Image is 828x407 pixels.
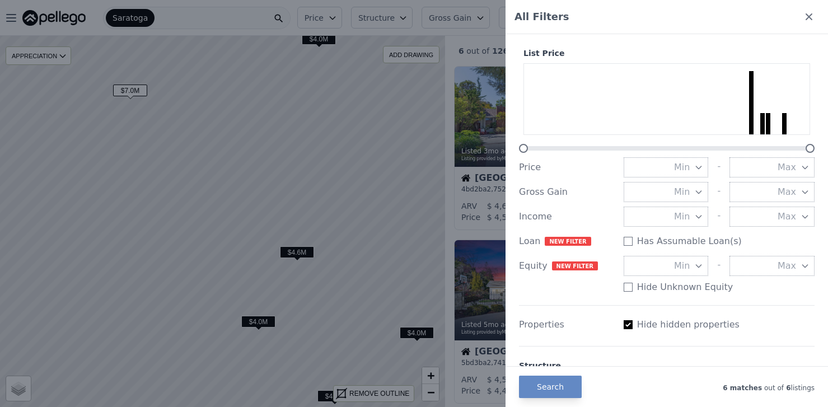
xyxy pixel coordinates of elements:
span: Max [778,259,796,273]
div: Income [519,210,615,223]
button: Max [729,157,815,177]
button: Min [624,256,709,276]
div: Loan [519,235,615,248]
button: Min [624,207,709,227]
div: Properties [519,318,615,331]
span: All Filters [514,9,569,25]
button: Search [519,376,582,398]
div: Gross Gain [519,185,615,199]
span: Min [674,259,690,273]
span: NEW FILTER [552,261,598,270]
div: Structure [519,360,561,371]
label: Hide hidden properties [637,318,740,331]
div: Equity [519,259,615,273]
div: - [717,157,721,177]
button: Max [729,256,815,276]
span: Max [778,185,796,199]
div: - [717,256,721,276]
div: out of listings [582,381,815,392]
button: Min [624,182,709,202]
button: Max [729,182,815,202]
span: Min [674,210,690,223]
div: - [717,182,721,202]
div: List Price [519,48,815,59]
label: Hide Unknown Equity [637,280,733,294]
span: NEW FILTER [545,237,591,246]
div: - [717,207,721,227]
span: Min [674,185,690,199]
button: Min [624,157,709,177]
div: Price [519,161,615,174]
button: Max [729,207,815,227]
span: 6 [784,384,791,392]
span: Min [674,161,690,174]
span: Max [778,210,796,223]
label: Has Assumable Loan(s) [637,235,742,248]
span: Max [778,161,796,174]
span: 6 matches [723,384,762,392]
